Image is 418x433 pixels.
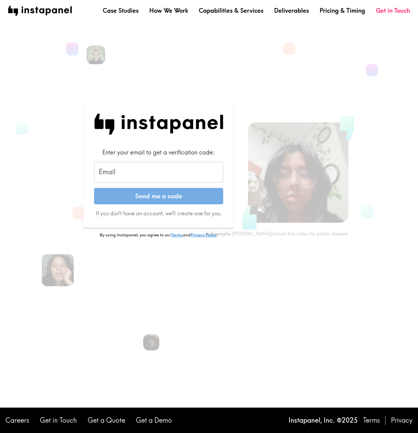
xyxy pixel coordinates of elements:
[88,416,125,425] a: Get a Quote
[363,416,380,425] a: Terms
[288,416,358,425] p: Instapanel, Inc. © 2025
[254,202,268,217] button: Sound is off
[103,6,139,15] a: Case Studies
[94,114,223,135] img: Instapanel
[94,188,223,205] button: Send me a code
[94,210,223,217] p: If you don't have an account, we'll create one for you.
[83,232,234,238] p: By using Instapanel, you agree to our and .
[8,6,72,16] img: instapanel
[199,6,263,15] a: Capabilities & Services
[205,231,348,237] div: - [PERSON_NAME] shared this video for public release.
[391,416,413,425] a: Privacy
[143,334,159,350] img: Cory
[149,6,188,15] a: How We Work
[42,254,74,286] img: Kelly
[190,232,216,237] a: Privacy Policy
[86,45,105,64] img: Martina
[94,148,223,156] div: Enter your email to get a verification code:
[274,6,309,15] a: Deliverables
[320,6,365,15] a: Pricing & Timing
[5,416,29,425] a: Careers
[40,416,77,425] a: Get in Touch
[211,231,230,237] b: Example
[376,6,410,15] a: Get in Touch
[136,416,172,425] a: Get a Demo
[171,232,183,237] a: Terms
